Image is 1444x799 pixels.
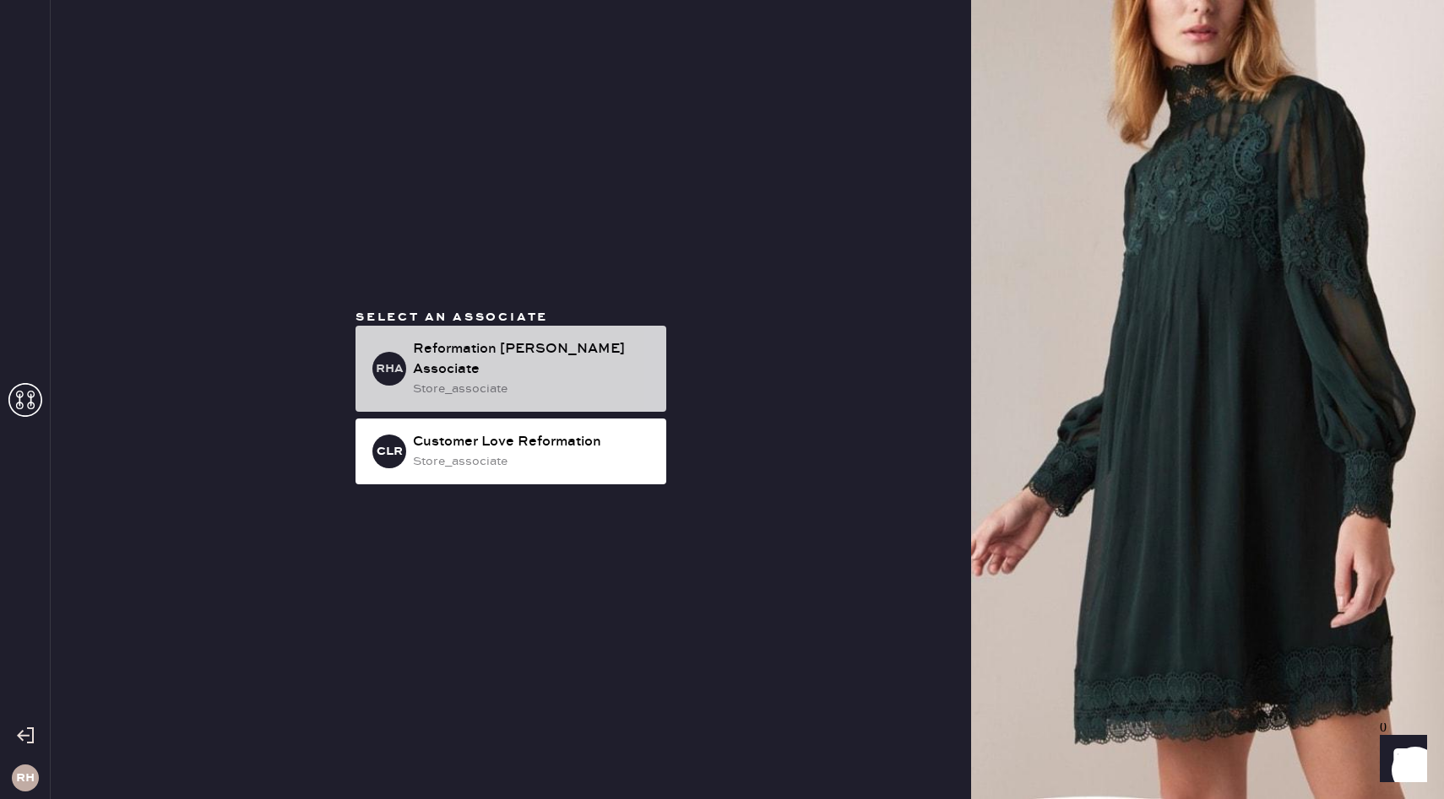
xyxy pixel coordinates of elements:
h3: RH [16,772,35,784]
iframe: Front Chat [1364,723,1436,796]
span: Select an associate [356,310,548,325]
div: Customer Love Reformation [413,432,653,452]
div: Reformation [PERSON_NAME] Associate [413,339,653,380]
div: store_associate [413,452,653,471]
h3: CLR [377,445,403,457]
div: store_associate [413,380,653,398]
h3: RHA [376,363,404,375]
